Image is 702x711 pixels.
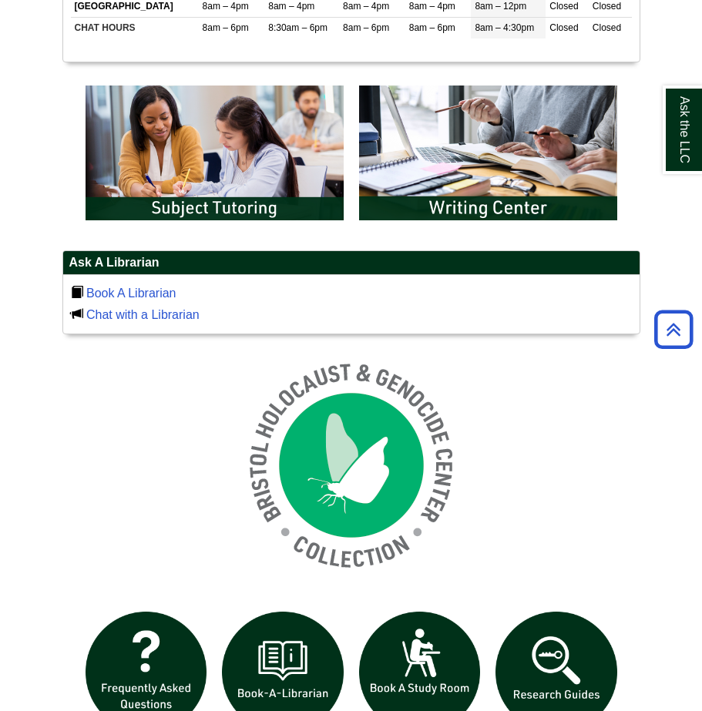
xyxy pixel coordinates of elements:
[549,1,578,12] span: Closed
[343,22,389,33] span: 8am – 6pm
[475,22,534,33] span: 8am – 4:30pm
[475,1,526,12] span: 8am – 12pm
[78,78,625,235] div: slideshow
[236,350,467,581] img: Holocaust and Genocide Collection
[593,22,621,33] span: Closed
[268,1,314,12] span: 8am – 4pm
[71,17,199,39] td: CHAT HOURS
[203,22,249,33] span: 8am – 6pm
[409,1,455,12] span: 8am – 4pm
[549,22,578,33] span: Closed
[351,78,625,228] img: Writing Center Information
[409,22,455,33] span: 8am – 6pm
[86,287,176,300] a: Book A Librarian
[86,308,200,321] a: Chat with a Librarian
[63,251,640,275] h2: Ask A Librarian
[78,78,351,228] img: Subject Tutoring Information
[343,1,389,12] span: 8am – 4pm
[203,1,249,12] span: 8am – 4pm
[268,22,327,33] span: 8:30am – 6pm
[593,1,621,12] span: Closed
[649,319,698,340] a: Back to Top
